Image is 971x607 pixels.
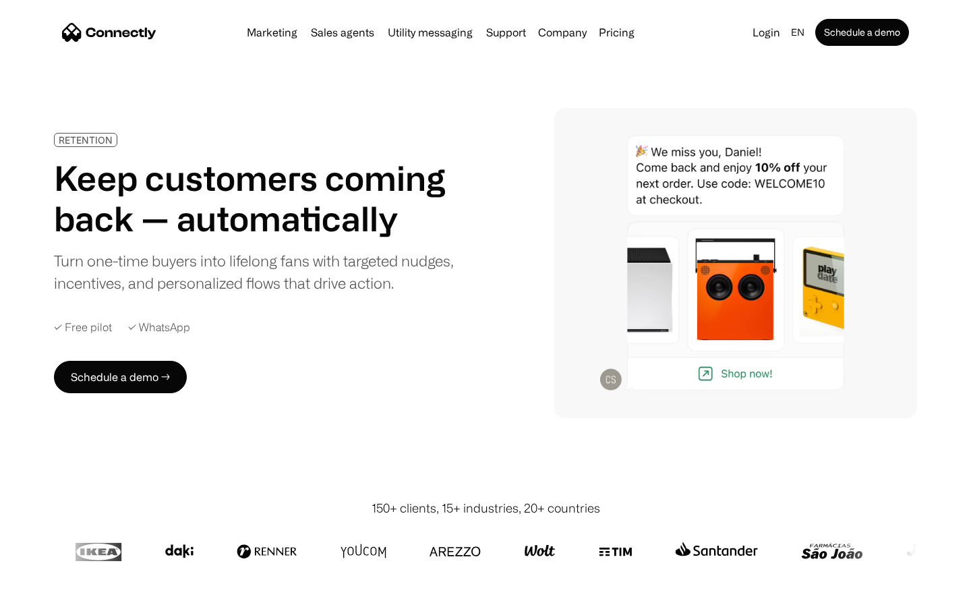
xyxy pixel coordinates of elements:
[747,23,786,42] a: Login
[13,582,81,602] aside: Language selected: English
[372,499,600,517] div: 150+ clients, 15+ industries, 20+ countries
[54,250,464,294] div: Turn one-time buyers into lifelong fans with targeted nudges, incentives, and personalized flows ...
[128,321,190,334] div: ✓ WhatsApp
[593,27,640,38] a: Pricing
[382,27,478,38] a: Utility messaging
[54,321,112,334] div: ✓ Free pilot
[815,19,909,46] a: Schedule a demo
[538,23,587,42] div: Company
[481,27,531,38] a: Support
[305,27,380,38] a: Sales agents
[54,158,464,239] h1: Keep customers coming back — automatically
[241,27,303,38] a: Marketing
[59,135,113,145] div: RETENTION
[27,583,81,602] ul: Language list
[54,361,187,393] a: Schedule a demo →
[791,23,804,42] div: en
